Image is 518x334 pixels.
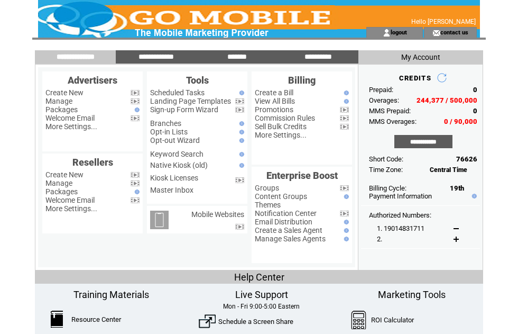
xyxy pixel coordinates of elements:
[186,75,209,86] span: Tools
[45,179,72,187] a: Manage
[341,91,349,95] img: help.gif
[235,98,244,104] img: video.png
[255,192,307,201] a: Content Groups
[45,105,78,114] a: Packages
[71,315,121,323] a: Resource Center
[255,226,322,234] a: Create a Sales Agent
[340,107,349,113] img: video.png
[235,224,244,230] img: video.png
[223,303,300,310] span: Mon - Fri 9:00-5:00 Eastern
[266,170,338,181] span: Enterprise Boost
[341,194,349,199] img: help.gif
[131,172,140,178] img: video.png
[340,115,349,121] img: video.png
[150,105,218,114] a: Sign-up Form Wizard
[377,224,424,232] span: 1. 19014831711
[369,86,393,94] span: Prepaid:
[255,234,326,243] a: Manage Sales Agents
[255,97,295,105] a: View All Bills
[150,119,181,128] a: Branches
[199,313,216,330] img: ScreenShare.png
[45,204,97,213] a: More Settings...
[369,155,403,163] span: Short Code:
[369,107,411,115] span: MMS Prepaid:
[469,194,477,198] img: help.gif
[371,316,414,324] a: ROI Calculator
[341,99,349,104] img: help.gif
[237,91,244,95] img: help.gif
[255,201,281,209] a: Themes
[473,86,477,94] span: 0
[235,107,244,113] img: video.png
[191,210,244,219] a: Mobile Websites
[369,118,417,125] span: MMS Overages:
[383,29,391,37] img: account_icon.gif
[340,211,349,216] img: video.png
[68,75,117,86] span: Advertisers
[237,138,244,143] img: help.gif
[401,53,440,61] span: My Account
[341,237,349,241] img: help.gif
[45,88,84,97] a: Create New
[45,196,95,204] a: Welcome Email
[378,289,446,300] span: Marketing Tools
[150,211,169,229] img: mobile-websites.png
[45,114,95,122] a: Welcome Email
[450,184,464,192] span: 19th
[411,18,476,25] span: Hello [PERSON_NAME]
[399,74,431,82] span: CREDITS
[237,152,244,157] img: help.gif
[369,166,403,174] span: Time Zone:
[340,185,349,191] img: video.png
[369,211,431,219] span: Authorized Numbers:
[51,311,63,328] img: ResourceCenter.png
[234,272,284,283] span: Help Center
[432,29,440,37] img: contact_us_icon.gif
[369,184,406,192] span: Billing Cycle:
[255,114,315,122] a: Commission Rules
[45,187,78,196] a: Packages
[131,98,140,104] img: video.png
[150,88,205,97] a: Scheduled Tasks
[150,150,203,158] a: Keyword Search
[456,155,477,163] span: 76626
[150,161,208,169] a: Native Kiosk (old)
[351,311,367,329] img: Calculator.png
[73,289,149,300] span: Training Materials
[150,186,193,194] a: Master Inbox
[391,29,407,35] a: logout
[473,107,477,115] span: 0
[340,124,349,130] img: video.png
[131,180,140,186] img: video.png
[218,318,293,326] a: Schedule a Screen Share
[45,122,97,131] a: More Settings...
[235,289,288,300] span: Live Support
[255,105,293,114] a: Promotions
[237,163,244,168] img: help.gif
[341,228,349,233] img: help.gif
[45,170,84,179] a: Create New
[237,121,244,126] img: help.gif
[132,107,140,112] img: help.gif
[430,166,467,174] span: Central Time
[444,118,477,125] span: 0 / 90,000
[255,122,307,131] a: Sell Bulk Credits
[255,131,307,139] a: More Settings...
[150,174,198,182] a: Kiosk Licenses
[131,197,140,203] img: video.png
[417,96,477,104] span: 244,377 / 500,000
[45,97,72,105] a: Manage
[235,177,244,183] img: video.png
[377,235,382,243] span: 2.
[132,189,140,194] img: help.gif
[131,90,140,96] img: video.png
[255,184,279,192] a: Groups
[131,115,140,121] img: video.png
[341,220,349,224] img: help.gif
[150,128,188,136] a: Opt-in Lists
[369,192,432,200] a: Payment Information
[440,29,468,35] a: contact us
[150,97,231,105] a: Landing Page Templates
[72,157,113,168] span: Resellers
[288,75,316,86] span: Billing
